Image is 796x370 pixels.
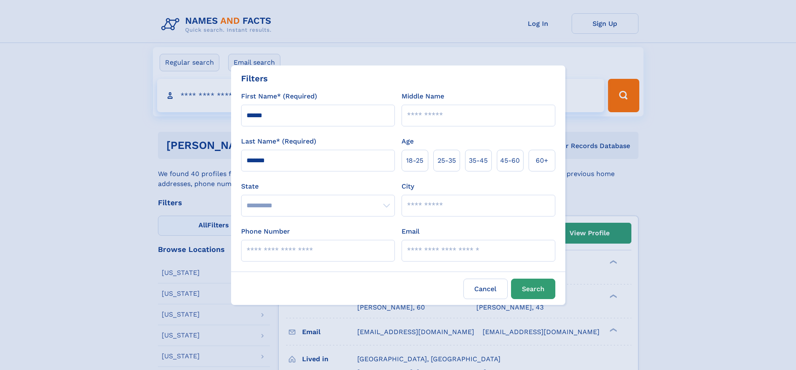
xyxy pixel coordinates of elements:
span: 45‑60 [500,156,520,166]
span: 60+ [536,156,548,166]
label: Middle Name [402,91,444,101]
label: City [402,181,414,191]
label: Email [402,227,420,237]
label: State [241,181,395,191]
span: 35‑45 [469,156,488,166]
label: Age [402,136,414,146]
label: Cancel [463,279,508,299]
button: Search [511,279,555,299]
span: 18‑25 [406,156,423,166]
label: First Name* (Required) [241,91,317,101]
span: 25‑35 [437,156,456,166]
label: Last Name* (Required) [241,136,316,146]
label: Phone Number [241,227,290,237]
div: Filters [241,72,268,85]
